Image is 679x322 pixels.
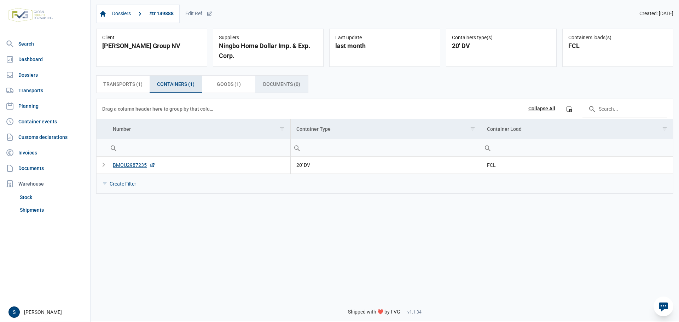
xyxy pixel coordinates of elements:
div: Containers loads(s) [568,35,667,41]
img: FVG - Global freight forwarding [6,5,56,25]
span: Transports (1) [103,80,143,88]
a: Container events [3,115,87,129]
div: Create Filter [110,181,136,187]
a: Invoices [3,146,87,160]
input: Filter cell [107,139,290,156]
td: Column Container Load [481,119,673,139]
div: Container Type [296,126,331,132]
td: FCL [481,157,673,174]
span: Show filter options for column 'Number' [279,126,285,131]
div: Search box [481,139,494,156]
a: #tr 149888 [146,8,176,20]
div: Edit Ref [185,11,212,17]
span: Goods (1) [217,80,241,88]
td: Expand [97,157,107,174]
div: Containers type(s) [452,35,551,41]
div: Collapse All [528,106,555,112]
div: FCL [568,41,667,51]
div: 20' DV [452,41,551,51]
a: Transports [3,83,87,98]
a: Dossiers [109,8,134,20]
span: v1.1.34 [407,309,422,315]
div: Data grid with 1 rows and 3 columns [97,99,673,193]
a: Dashboard [3,52,87,66]
div: Search box [107,139,120,156]
span: - [403,309,405,315]
a: Customs declarations [3,130,87,144]
div: Number [113,126,131,132]
div: [PERSON_NAME] Group NV [102,41,201,51]
div: Drag a column header here to group by that column [102,103,216,115]
td: Filter cell [481,139,673,156]
span: Created: [DATE] [639,11,673,17]
span: Show filter options for column 'Container Load' [662,126,667,131]
td: Column Container Type [290,119,481,139]
div: Suppliers [219,35,318,41]
input: Search in the data grid [582,100,667,117]
div: last month [335,41,434,51]
span: Show filter options for column 'Container Type' [470,126,475,131]
div: Last update [335,35,434,41]
input: Filter cell [481,139,673,156]
div: Warehouse [3,177,87,191]
input: Filter cell [291,139,481,156]
div: Ningbo Home Dollar Imp. & Exp. Corp. [219,41,318,61]
a: Planning [3,99,87,113]
td: Column Number [107,119,290,139]
a: Dossiers [3,68,87,82]
a: Search [3,37,87,51]
a: Stock [17,191,87,204]
button: S [8,306,20,318]
div: Client [102,35,201,41]
span: Containers (1) [157,80,195,88]
div: Container Load [487,126,522,132]
span: Shipped with ❤️ by FVG [348,309,400,315]
td: 20' DV [290,157,481,174]
a: Shipments [17,204,87,216]
div: Data grid toolbar [102,99,667,119]
div: Column Chooser [563,103,575,115]
div: [PERSON_NAME] [8,306,86,318]
td: Filter cell [290,139,481,156]
div: Search box [291,139,303,156]
div: BMOU2987235 [113,162,155,169]
span: Documents (0) [263,80,300,88]
a: Documents [3,161,87,175]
